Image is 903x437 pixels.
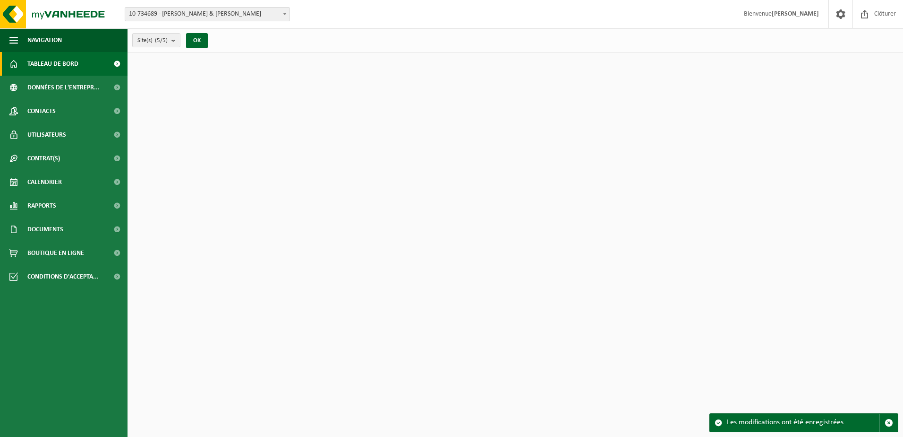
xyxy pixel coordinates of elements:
span: Tableau de bord [27,52,78,76]
count: (5/5) [155,37,168,44]
strong: [PERSON_NAME] [772,10,819,17]
div: Les modifications ont été enregistrées [727,414,879,432]
span: Contrat(s) [27,147,60,170]
span: Conditions d'accepta... [27,265,99,288]
span: Utilisateurs [27,123,66,147]
button: Site(s)(5/5) [132,33,180,47]
span: Calendrier [27,170,62,194]
span: Rapports [27,194,56,218]
span: Données de l'entrepr... [27,76,100,99]
span: Site(s) [137,34,168,48]
span: Boutique en ligne [27,241,84,265]
button: OK [186,33,208,48]
span: 10-734689 - ROGER & ROGER - MOUSCRON [125,7,290,21]
span: Navigation [27,28,62,52]
span: Contacts [27,99,56,123]
span: 10-734689 - ROGER & ROGER - MOUSCRON [125,8,290,21]
span: Documents [27,218,63,241]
